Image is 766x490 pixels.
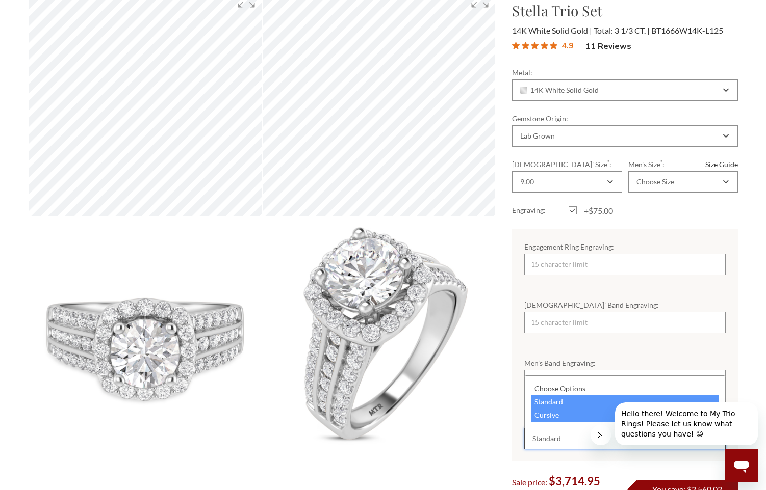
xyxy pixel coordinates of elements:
label: +$75.00 [569,205,625,217]
label: Engagement Ring Engraving: [524,241,726,252]
label: Gemstone Origin: [512,113,738,124]
img: Photo of Stella 3 1/3 ct tw. Lab Grown Round Solitaire Trio Set 14K White Gold [BT1666WE-L125] [29,217,262,450]
div: Choose Options [531,382,719,395]
a: Size Guide [705,159,738,170]
div: Standard [532,434,561,443]
label: [DEMOGRAPHIC_DATA]' Size : [512,159,622,170]
iframe: Button to launch messaging window [725,449,758,482]
div: Combobox [628,171,738,193]
input: 15 character limit [524,254,726,275]
span: 14K White Solid Gold [512,25,592,35]
iframe: Close message [591,425,611,445]
span: 11 Reviews [585,38,631,53]
div: Combobox [512,171,622,193]
div: 9.00 [520,178,534,186]
label: Metal: [512,67,738,78]
div: Choose Size [636,178,674,186]
span: 4.9 [561,39,574,51]
span: Total: 3 1/3 CT. [594,25,650,35]
label: [DEMOGRAPHIC_DATA]’ Band Engraving: [524,300,726,310]
button: Rated 4.9 out of 5 stars from 11 reviews. Jump to reviews. [512,38,631,53]
label: Men's Size : [628,159,738,170]
span: BT1666W14K-L125 [651,25,723,35]
div: Standard [531,395,719,409]
label: Engraving: [512,205,569,217]
label: Men’s Band Engraving: [524,358,726,368]
input: 15 character limit [524,312,726,333]
div: Combobox [512,125,738,147]
div: Combobox [524,428,726,449]
span: $3,714.95 [549,474,600,488]
img: Photo of Stella 3 1/3 ct tw. Lab Grown Round Solitaire Trio Set 14K White Gold [BT1666WE-L125] [263,217,496,450]
span: 14K White Solid Gold [520,86,599,94]
input: 15 character limit [524,370,726,391]
iframe: Message from company [615,402,758,445]
div: Cursive [531,409,719,422]
div: Combobox [512,79,738,101]
div: Lab Grown [520,132,555,140]
span: Sale price: [512,477,547,487]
